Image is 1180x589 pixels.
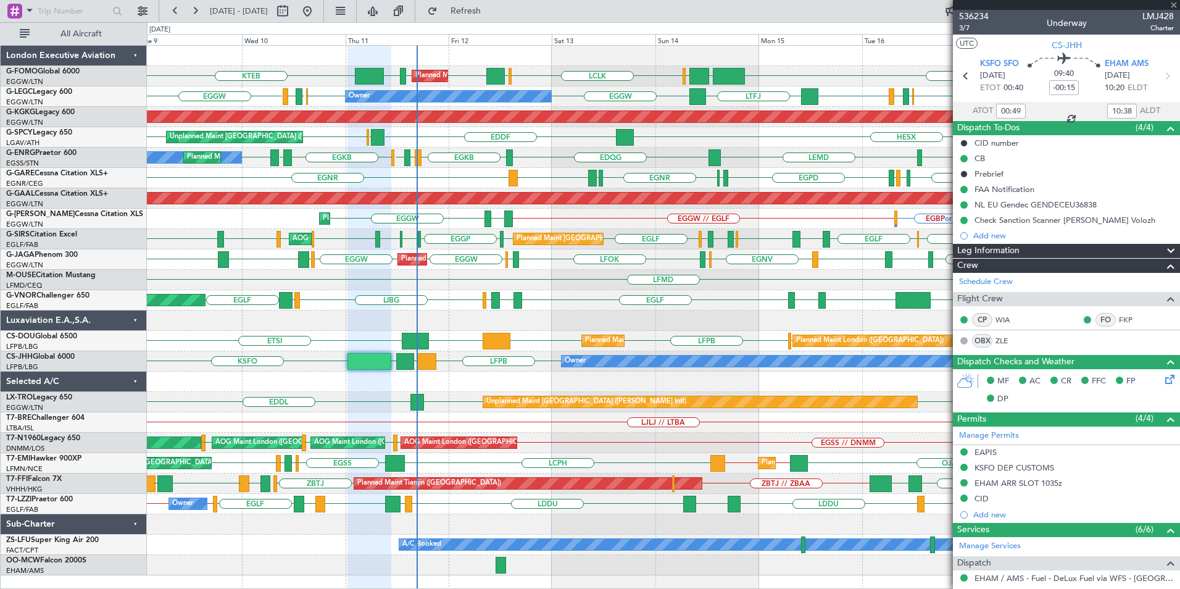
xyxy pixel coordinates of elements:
[6,281,42,290] a: LFMD/CEQ
[440,7,492,15] span: Refresh
[6,403,43,412] a: EGGW/LTN
[6,342,38,351] a: LFPB/LBG
[959,540,1021,553] a: Manage Services
[6,362,38,372] a: LFPB/LBG
[139,34,242,45] div: Tue 9
[6,88,72,96] a: G-LEGCLegacy 600
[974,199,1097,210] div: NL EU Gendec GENDECEU36838
[38,2,109,20] input: Trip Number
[6,455,81,462] a: T7-EMIHawker 900XP
[1092,375,1106,388] span: FFC
[6,109,35,116] span: G-KGKG
[6,98,43,107] a: EGGW/LTN
[402,535,441,554] div: A/C Booked
[997,393,1008,406] span: DP
[6,261,43,270] a: EGGW/LTN
[957,355,1074,369] span: Dispatch Checks and Weather
[972,313,992,327] div: CP
[314,433,452,452] div: AOG Maint London ([GEOGRAPHIC_DATA])
[552,34,655,45] div: Sat 13
[401,250,596,269] div: Planned Maint [GEOGRAPHIC_DATA] ([GEOGRAPHIC_DATA])
[758,34,862,45] div: Mon 15
[957,244,1020,258] span: Leg Information
[6,292,36,299] span: G-VNOR
[6,394,72,401] a: LX-TROLegacy 650
[974,573,1174,583] a: EHAM / AMS - Fuel - DeLux Fuel via WFS - [GEOGRAPHIC_DATA] / AMS
[1142,10,1174,23] span: LMJ428
[346,34,449,45] div: Thu 11
[6,546,38,555] a: FACT/CPT
[187,148,381,167] div: Planned Maint [GEOGRAPHIC_DATA] ([GEOGRAPHIC_DATA])
[210,6,268,17] span: [DATE] - [DATE]
[6,240,38,249] a: EGLF/FAB
[6,199,43,209] a: EGGW/LTN
[323,209,517,228] div: Planned Maint [GEOGRAPHIC_DATA] ([GEOGRAPHIC_DATA])
[517,230,711,248] div: Planned Maint [GEOGRAPHIC_DATA] ([GEOGRAPHIC_DATA])
[6,118,43,127] a: EGGW/LTN
[974,169,1003,179] div: Prebrief
[1047,17,1087,30] div: Underway
[957,556,991,570] span: Dispatch
[6,170,108,177] a: G-GARECessna Citation XLS+
[6,444,44,453] a: DNMM/LOS
[422,1,496,21] button: Refresh
[486,393,686,411] div: Unplanned Maint [GEOGRAPHIC_DATA] ([PERSON_NAME] Intl)
[6,557,40,564] span: OO-MCW
[6,414,85,422] a: T7-BREChallenger 604
[170,128,370,146] div: Unplanned Maint [GEOGRAPHIC_DATA] ([PERSON_NAME] Intl)
[6,231,30,238] span: G-SIRS
[655,34,758,45] div: Sun 14
[293,230,386,248] div: AOG Maint [PERSON_NAME]
[973,509,1174,520] div: Add new
[1126,375,1136,388] span: FP
[6,68,80,75] a: G-FOMOGlobal 6000
[974,478,1062,488] div: EHAM ARR SLOT 1035z
[959,430,1019,442] a: Manage Permits
[6,129,33,136] span: G-SPCY
[959,276,1013,288] a: Schedule Crew
[6,272,36,279] span: M-OUSE
[1136,121,1153,134] span: (4/4)
[215,433,354,452] div: AOG Maint London ([GEOGRAPHIC_DATA])
[6,455,30,462] span: T7-EMI
[6,414,31,422] span: T7-BRE
[6,138,39,148] a: LGAV/ATH
[6,353,75,361] a: CS-JHHGlobal 6000
[1105,58,1149,70] span: EHAM AMS
[957,121,1020,135] span: Dispatch To-Dos
[974,493,989,504] div: CID
[404,433,542,452] div: AOG Maint London ([GEOGRAPHIC_DATA])
[973,230,1174,241] div: Add new
[995,335,1023,346] a: ZLE
[1136,412,1153,425] span: (4/4)
[1054,68,1074,80] span: 09:40
[980,82,1000,94] span: ETOT
[957,292,1003,306] span: Flight Crew
[357,474,501,493] div: Planned Maint Tianjin ([GEOGRAPHIC_DATA])
[6,220,43,229] a: EGGW/LTN
[1136,523,1153,536] span: (6/6)
[957,523,989,537] span: Services
[6,464,43,474] a: LFMN/NCE
[974,447,997,457] div: EAPIS
[96,454,214,472] div: Planned Maint [GEOGRAPHIC_DATA]
[974,153,985,164] div: CB
[6,301,38,311] a: EGLF/FAB
[997,375,1009,388] span: MF
[972,334,992,348] div: OBX
[6,211,143,218] a: G-[PERSON_NAME]Cessna Citation XLS
[6,190,108,198] a: G-GAALCessna Citation XLS+
[6,251,78,259] a: G-JAGAPhenom 300
[6,537,31,544] span: ZS-LFU
[1029,375,1041,388] span: AC
[1061,375,1071,388] span: CR
[14,24,134,44] button: All Aircraft
[6,109,75,116] a: G-KGKGLegacy 600
[6,353,33,361] span: CS-JHH
[6,537,99,544] a: ZS-LFUSuper King Air 200
[6,435,80,442] a: T7-N1960Legacy 650
[32,30,130,38] span: All Aircraft
[957,412,986,427] span: Permits
[6,77,43,86] a: EGGW/LTN
[1140,105,1160,117] span: ALDT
